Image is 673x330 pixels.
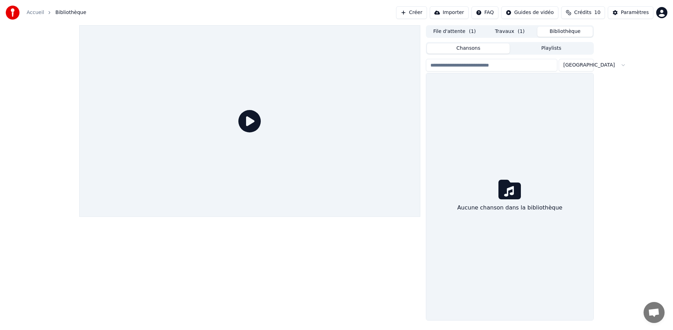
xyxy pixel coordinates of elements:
[55,9,86,16] span: Bibliothèque
[574,9,591,16] span: Crédits
[471,6,498,19] button: FAQ
[563,62,615,69] span: [GEOGRAPHIC_DATA]
[454,201,565,215] div: Aucune chanson dans la bibliothèque
[482,27,538,37] button: Travaux
[621,9,649,16] div: Paramètres
[518,28,525,35] span: ( 1 )
[27,9,44,16] a: Accueil
[396,6,427,19] button: Créer
[6,6,20,20] img: youka
[469,28,476,35] span: ( 1 )
[501,6,558,19] button: Guides de vidéo
[561,6,605,19] button: Crédits10
[427,27,482,37] button: File d'attente
[537,27,593,37] button: Bibliothèque
[430,6,469,19] button: Importer
[608,6,653,19] button: Paramètres
[644,302,665,323] div: Ouvrir le chat
[510,43,593,54] button: Playlists
[594,9,600,16] span: 10
[427,43,510,54] button: Chansons
[27,9,86,16] nav: breadcrumb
